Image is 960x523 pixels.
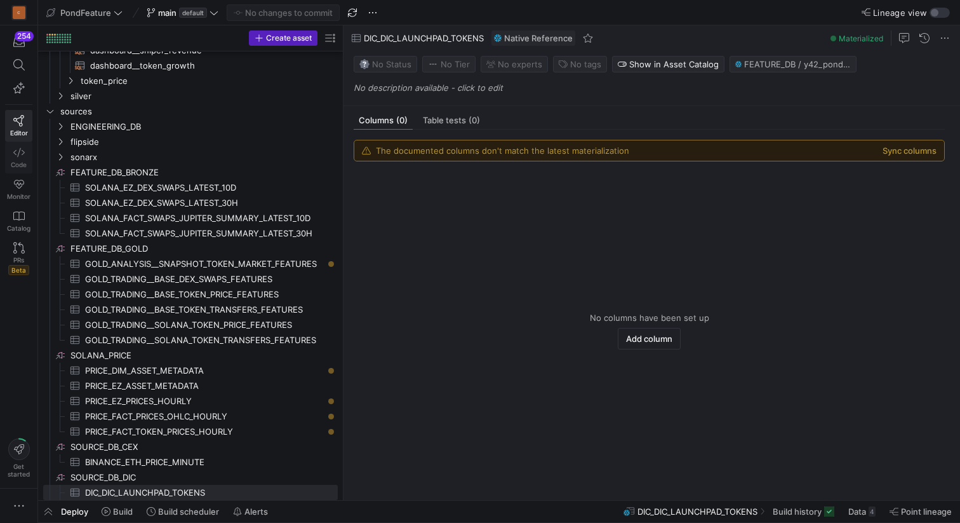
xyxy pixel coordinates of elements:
[428,59,470,69] span: No Tier
[85,196,323,210] span: SOLANA_EZ_DEX_SWAPS_LATEST_30H​​​​​​​​​
[70,89,336,104] span: silver
[249,31,317,46] button: Create asset
[553,56,607,72] button: No tags
[85,257,323,271] span: GOLD_ANALYSIS__SNAPSHOT_TOKEN_MARKET_FEATURES​​​​​​​​​
[141,501,225,522] button: Build scheduler
[637,506,757,517] span: DIC_DIC_LAUNCHPAD_TOKENS
[8,463,30,478] span: Get started
[15,31,34,41] div: 254
[43,409,338,424] a: PRICE_FACT_PRICES_OHLC_HOURLY​​​​​​​​​
[504,33,573,43] span: Native Reference
[85,226,323,241] span: SOLANA_FACT_SWAPS_JUPITER_SUMMARY_LATEST_30H​​​​​​​​​
[43,363,338,378] div: Press SPACE to select this row.
[158,8,177,18] span: main
[570,59,601,69] span: No tags
[43,348,338,363] div: Press SPACE to select this row.
[85,425,323,439] span: PRICE_FACT_TOKEN_PRICES_HOURLY​​​​​​​​​
[43,195,338,210] a: SOLANA_EZ_DEX_SWAPS_LATEST_30H​​​​​​​​​
[494,34,502,42] img: undefined
[422,56,476,72] button: No tierNo Tier
[70,135,336,149] span: flipside
[85,394,323,409] span: PRICE_EZ_PRICES_HOURLY​​​​​​​​​
[873,8,927,18] span: Lineage view
[43,393,338,409] a: PRICE_EZ_PRICES_HOURLY​​​​​​​​​
[43,210,338,226] a: SOLANA_FACT_SWAPS_JUPITER_SUMMARY_LATEST_10D​​​​​​​​​
[43,363,338,378] a: PRICE_DIM_ASSET_METADATA​​​​​​​​​
[730,56,857,72] button: FEATURE_DB / y42_pondfeature_main / SOURCE__SOURCE_DB_DIC__DIC_DIC_LAUNCHPAD_TOKENS
[767,501,840,522] button: Build history
[13,6,25,19] div: C
[61,506,88,517] span: Deploy
[354,83,955,93] p: No description available - click to edit
[43,104,338,119] div: Press SPACE to select this row.
[113,506,133,517] span: Build
[773,506,822,517] span: Build history
[481,56,548,72] button: No experts
[376,146,629,156] div: The documented columns don't match the latest materialization
[43,241,338,256] a: FEATURE_DB_GOLD​​​​​​​​
[7,224,30,232] span: Catalog
[70,165,336,180] span: FEATURE_DB_BRONZE​​​​​​​​
[359,59,370,69] img: No status
[143,4,222,21] button: maindefault
[81,74,336,88] span: token_price
[43,348,338,363] a: SOLANA_PRICE​​​​​​​​
[43,439,338,454] a: SOURCE_DB_CEX​​​​​​​​
[85,333,323,348] span: GOLD_TRADING__SOLANA_TOKEN_TRANSFERS_FEATURES​​​​​​​​​
[85,409,323,424] span: PRICE_FACT_PRICES_OHLC_HOURLY​​​​​​​​​
[43,256,338,271] a: GOLD_ANALYSIS__SNAPSHOT_TOKEN_MARKET_FEATURES​​​​​​​​​
[43,454,338,470] a: BINANCE_ETH_PRICE_MINUTE​​​​​​​​​
[244,506,268,517] span: Alerts
[5,110,32,142] a: Editor
[85,287,323,302] span: GOLD_TRADING__BASE_TOKEN_PRICE_FEATURES​​​​​​​​​
[11,161,27,168] span: Code
[43,287,338,302] a: GOLD_TRADING__BASE_TOKEN_PRICE_FEATURES​​​​​​​​​
[5,205,32,237] a: Catalog
[364,33,484,43] span: DIC_DIC_LAUNCHPAD_TOKENS
[70,470,336,485] span: SOURCE_DB_DIC​​​​​​​​
[43,439,338,454] div: Press SPACE to select this row.
[428,59,438,69] img: No tier
[43,454,338,470] div: Press SPACE to select this row.
[70,150,336,165] span: sonarx
[179,8,207,18] span: default
[266,34,312,43] span: Create asset
[43,424,338,439] div: Press SPACE to select this row.
[85,379,323,393] span: PRICE_EZ_ASSET_METADATA​​​​​​​​​
[85,486,323,500] span: DIC_DIC_LAUNCHPAD_TOKENS​​​​​​​​​
[43,485,338,500] a: DIC_DIC_LAUNCHPAD_TOKENS​​​​​​​​​
[43,393,338,409] div: Press SPACE to select this row.
[7,193,30,200] span: Monitor
[43,4,126,21] button: PondFeature
[43,332,338,348] div: Press SPACE to select this row.
[848,506,866,517] span: Data
[43,134,338,149] div: Press SPACE to select this row.
[43,58,338,73] a: dashboard__token_growth​​​​​​​​​​
[43,165,338,180] div: Press SPACE to select this row.
[96,501,138,522] button: Build
[43,317,338,332] a: GOLD_TRADING__SOLANA_TOKEN_PRICE_FEATURES​​​​​​​​​
[43,271,338,287] a: GOLD_TRADING__BASE_DEX_SWAPS_FEATURES​​​​​​​​​
[43,180,338,195] a: SOLANA_EZ_DEX_SWAPS_LATEST_10D​​​​​​​​​
[626,334,672,344] span: Add column
[43,317,338,332] div: Press SPACE to select this row.
[359,116,408,125] span: Columns
[744,59,851,69] span: FEATURE_DB / y42_pondfeature_main / SOURCE__SOURCE_DB_DIC__DIC_DIC_LAUNCHPAD_TOKENS
[839,34,883,43] span: Materialized
[901,506,952,517] span: Point lineage
[43,378,338,393] a: PRICE_EZ_ASSET_METADATA​​​​​​​​​
[60,8,111,18] span: PondFeature
[85,318,323,332] span: GOLD_TRADING__SOLANA_TOKEN_PRICE_FEATURES​​​​​​​​​
[70,348,336,363] span: SOLANA_PRICE​​​​​​​​
[43,485,338,500] div: Press SPACE to select this row.
[43,409,338,424] div: Press SPACE to select this row.
[43,119,338,134] div: Press SPACE to select this row.
[85,180,323,195] span: SOLANA_EZ_DEX_SWAPS_LATEST_10D​​​​​​​​​
[43,226,338,241] div: Press SPACE to select this row.
[43,241,338,256] div: Press SPACE to select this row.
[85,302,323,317] span: GOLD_TRADING__BASE_TOKEN_TRANSFERS_FEATURES​​​​​​​​​
[60,104,336,119] span: sources
[85,455,323,470] span: BINANCE_ETH_PRICE_MINUTE​​​​​​​​​
[5,237,32,280] a: PRsBeta
[618,328,681,350] button: Add column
